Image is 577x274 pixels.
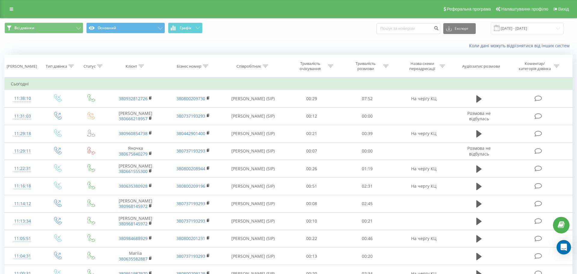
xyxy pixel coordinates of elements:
td: [PERSON_NAME] (SIP) [222,195,284,212]
td: 02:31 [339,177,395,195]
td: На чергу КЦ [395,90,453,107]
td: Яночка [107,142,164,160]
a: 380675840279 [119,151,148,157]
td: [PERSON_NAME] (SIP) [222,107,284,125]
div: 11:29:11 [11,145,34,157]
td: [PERSON_NAME] [107,212,164,230]
td: 00:39 [339,125,395,142]
td: 00:29 [284,90,339,107]
a: 380442901400 [176,131,205,136]
div: Назва схеми переадресації [406,61,438,71]
div: Аудіозапис розмови [462,64,500,69]
div: Клієнт [126,64,137,69]
td: 00:51 [284,177,339,195]
td: 00:12 [284,107,339,125]
td: 00:20 [339,248,395,265]
td: 00:21 [339,212,395,230]
a: 380635582887 [119,256,148,262]
td: [PERSON_NAME] (SIP) [222,160,284,177]
a: 380800201231 [176,236,205,241]
td: 00:22 [284,230,339,247]
button: Основний [86,23,165,33]
div: Співробітник [237,64,261,69]
a: 380932812726 [119,96,148,101]
div: 11:38:10 [11,93,34,104]
span: Розмова не відбулась [467,110,491,122]
td: 00:08 [284,195,339,212]
div: [PERSON_NAME] [7,64,37,69]
td: На чергу КЦ [395,230,453,247]
div: 11:14:12 [11,198,34,210]
td: 07:52 [339,90,395,107]
td: 00:21 [284,125,339,142]
td: 00:07 [284,142,339,160]
button: Експорт [443,23,476,34]
div: Тривалість очікування [294,61,326,71]
span: Налаштування профілю [501,7,548,11]
a: 380666218957 [119,116,148,122]
div: Тип дзвінка [46,64,67,69]
td: [PERSON_NAME] [107,107,164,125]
div: Статус [84,64,96,69]
div: 11:05:51 [11,233,34,245]
span: Всі дзвінки [14,26,34,30]
a: 380960854738 [119,131,148,136]
div: 11:29:18 [11,128,34,140]
a: 380800209730 [176,96,205,101]
td: [PERSON_NAME] (SIP) [222,125,284,142]
a: 380800208944 [176,166,205,171]
td: 00:10 [284,212,339,230]
span: Вихід [558,7,569,11]
div: 11:22:31 [11,163,34,174]
td: На чергу КЦ [395,125,453,142]
a: 380968145972 [119,203,148,209]
a: 380737193293 [176,148,205,154]
td: На чергу КЦ [395,177,453,195]
td: 00:46 [339,230,395,247]
div: Бізнес номер [177,64,201,69]
a: 380737193293 [176,113,205,119]
button: Всі дзвінки [5,23,83,33]
td: [PERSON_NAME] (SIP) [222,248,284,265]
button: Графік [168,23,203,33]
div: Тривалість розмови [350,61,382,71]
td: [PERSON_NAME] (SIP) [222,142,284,160]
td: 00:13 [284,248,339,265]
a: 380984688929 [119,236,148,241]
div: 11:04:31 [11,250,34,262]
td: [PERSON_NAME] (SIP) [222,177,284,195]
td: 02:45 [339,195,395,212]
td: [PERSON_NAME] (SIP) [222,90,284,107]
div: Коментар/категорія дзвінка [517,61,552,71]
td: [PERSON_NAME] (SIP) [222,230,284,247]
td: [PERSON_NAME] [107,160,164,177]
a: 380737193293 [176,201,205,206]
td: Mariia [107,248,164,265]
td: [PERSON_NAME] [107,195,164,212]
td: Сьогодні [5,78,572,90]
div: Open Intercom Messenger [557,240,571,254]
a: 380661555300 [119,168,148,174]
span: Розмова не відбулась [467,145,491,156]
td: 00:00 [339,107,395,125]
a: 380800209196 [176,183,205,189]
a: 380968145972 [119,221,148,226]
a: 380737193293 [176,218,205,224]
td: 01:19 [339,160,395,177]
input: Пошук за номером [377,23,440,34]
span: Реферальна програма [447,7,491,11]
span: Графік [180,26,191,30]
div: 11:13:34 [11,215,34,227]
a: 380635380928 [119,183,148,189]
td: На чергу КЦ [395,160,453,177]
div: 11:16:18 [11,180,34,192]
td: 00:26 [284,160,339,177]
td: [PERSON_NAME] (SIP) [222,212,284,230]
a: Коли дані можуть відрізнятися вiд інших систем [469,43,572,48]
td: 00:00 [339,142,395,160]
div: 11:31:03 [11,110,34,122]
a: 380737193293 [176,253,205,259]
